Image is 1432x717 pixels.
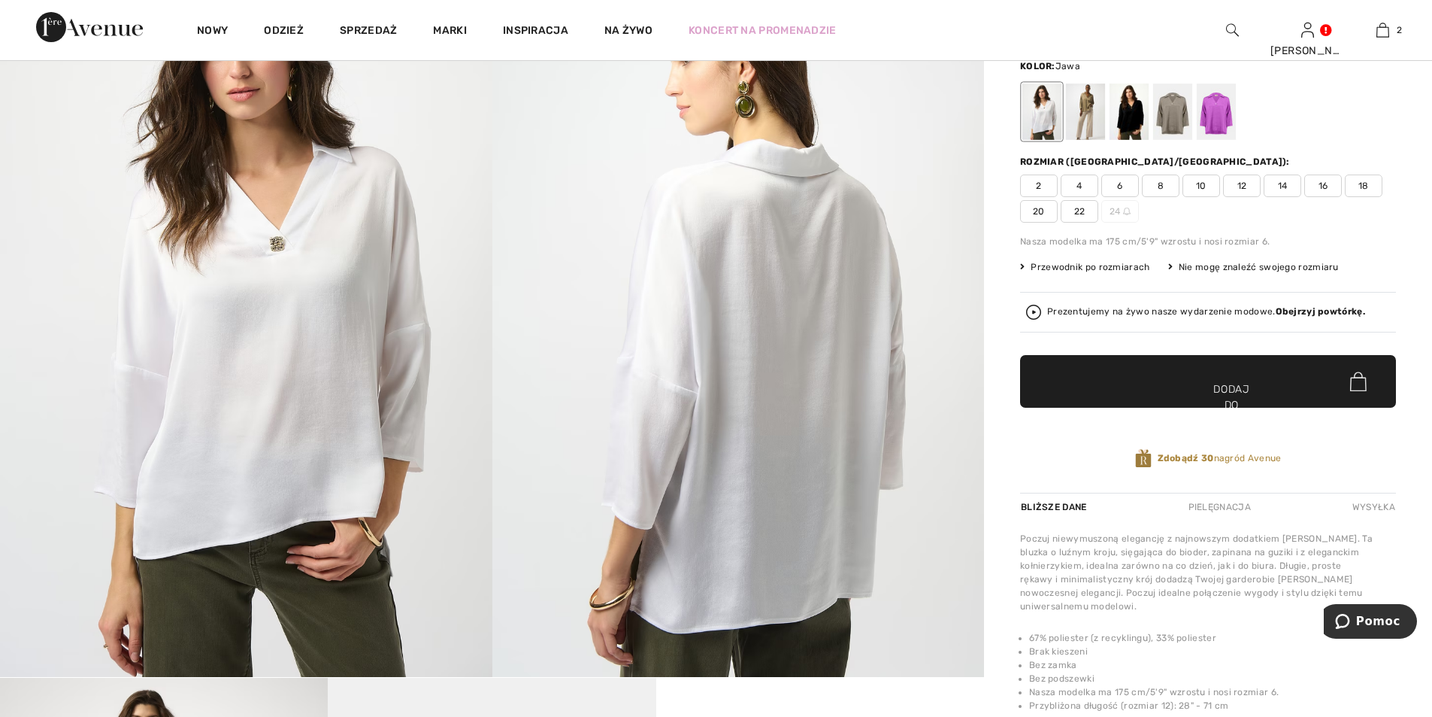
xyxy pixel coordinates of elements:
[1020,533,1373,612] font: Poczuj niewymuszoną elegancję z najnowszym dodatkiem [PERSON_NAME]. Ta bluzka o luźnym kroju, się...
[1196,181,1206,191] font: 10
[433,24,467,37] font: Marki
[340,24,397,40] a: Sprzedaż
[1270,44,1358,57] font: [PERSON_NAME]
[1036,181,1041,191] font: 2
[1033,206,1045,217] font: 20
[1021,502,1087,512] font: Bliższe dane
[1153,84,1192,140] div: Kamień księżycowy
[1031,262,1149,272] font: Przewodnik po rozmiarach
[1208,381,1255,429] font: Dodaj do koszyka
[1110,206,1121,217] font: 24
[689,24,837,37] font: Koncert na promenadzie
[1376,21,1389,39] img: Moja torba
[197,24,228,37] font: Nowy
[340,24,397,37] font: Sprzedaż
[433,24,467,40] a: Marki
[1158,181,1164,191] font: 8
[1110,84,1149,140] div: Czarny
[1324,604,1417,642] iframe: Otwieranie spektrum dostępnych dodatkowych informacji
[1318,181,1328,191] font: 16
[1301,21,1314,39] img: Moje informacje
[1047,306,1276,317] font: Prezentujemy na żywo nasze wydarzenie modowe.
[1346,21,1419,39] a: 2
[1026,305,1041,320] img: Obejrzyj powtórkę
[1123,208,1131,215] img: ring-m.svg
[197,24,228,40] a: Nowy
[1158,453,1214,463] font: Zdobądź 30
[1278,181,1288,191] font: 14
[689,23,837,38] a: Koncert na promenadzie
[264,24,304,37] font: Odzież
[503,24,568,37] font: Inspiracja
[1397,25,1402,35] font: 2
[1074,206,1085,217] font: 22
[1188,502,1251,512] font: Pielęgnacja
[1022,84,1061,140] div: Wanilia 30
[1197,84,1236,140] div: Kosmos
[1135,448,1152,469] img: Nagrody Avenue
[1237,181,1247,191] font: 12
[1020,61,1055,71] font: Kolor:
[1029,646,1088,657] font: Brak kieszeni
[1029,633,1216,643] font: 67% poliester (z recyklingu), 33% poliester
[1020,156,1290,167] font: Rozmiar ([GEOGRAPHIC_DATA]/[GEOGRAPHIC_DATA]):
[604,23,652,38] a: Na żywo
[1029,700,1229,711] font: Przybliżona długość (rozmiar 12): 28" - 71 cm
[1020,236,1270,247] font: Nasza modelka ma 175 cm/5'9" wzrostu i nosi rozmiar 6.
[1214,453,1282,463] font: nagród Avenue
[1076,181,1082,191] font: 4
[1029,673,1094,684] font: Bez podszewki
[604,24,652,37] font: Na żywo
[1350,372,1367,391] img: Bag.svg
[1301,23,1314,37] a: Zalogować się
[1029,687,1279,697] font: Nasza modelka ma 175 cm/5'9" wzrostu i nosi rozmiar 6.
[36,12,143,42] img: Aleja 1ère
[1352,502,1395,512] font: Wysyłka
[1276,306,1365,317] font: Obejrzyj powtórkę.
[1179,262,1339,272] font: Nie mogę znaleźć swojego rozmiaru
[1117,181,1122,191] font: 6
[264,24,304,40] a: Odzież
[1358,181,1369,191] font: 18
[1029,660,1077,670] font: Bez zamka
[1226,21,1239,39] img: wyszukaj na stronie internetowej
[1066,84,1105,140] div: Jawa
[1055,61,1080,71] font: Jawa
